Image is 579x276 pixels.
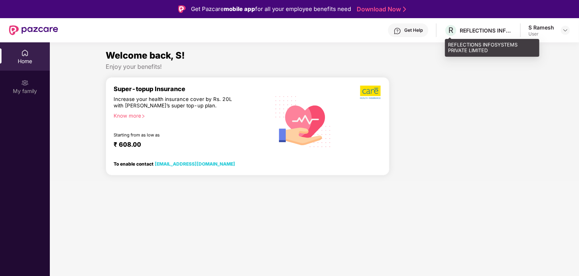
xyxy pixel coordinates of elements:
div: REFLECTIONS INFOSYSTEMS PRIVATE LIMITED [445,39,539,57]
div: Increase your health insurance cover by Rs. 20L with [PERSON_NAME]’s super top-up plan. [114,96,237,110]
img: svg+xml;base64,PHN2ZyB4bWxucz0iaHR0cDovL3d3dy53My5vcmcvMjAwMC9zdmciIHhtbG5zOnhsaW5rPSJodHRwOi8vd3... [270,87,337,155]
a: Download Now [357,5,404,13]
img: svg+xml;base64,PHN2ZyBpZD0iSG9tZSIgeG1sbnM9Imh0dHA6Ly93d3cudzMub3JnLzIwMDAvc3ZnIiB3aWR0aD0iMjAiIG... [21,49,29,57]
img: Stroke [403,5,406,13]
div: REFLECTIONS INFOSYSTEMS PRIVATE LIMITED [460,27,513,34]
img: b5dec4f62d2307b9de63beb79f102df3.png [360,85,382,99]
div: ₹ 608.00 [114,141,262,150]
img: New Pazcare Logo [9,25,58,35]
img: Logo [178,5,186,13]
div: Super-topup Insurance [114,85,270,93]
img: svg+xml;base64,PHN2ZyBpZD0iSGVscC0zMngzMiIgeG1sbnM9Imh0dHA6Ly93d3cudzMub3JnLzIwMDAvc3ZnIiB3aWR0aD... [394,27,401,35]
span: right [141,114,145,118]
strong: mobile app [224,5,255,12]
div: Get Help [404,27,423,33]
img: svg+xml;base64,PHN2ZyBpZD0iRHJvcGRvd24tMzJ4MzIiIHhtbG5zPSJodHRwOi8vd3d3LnczLm9yZy8yMDAwL3N2ZyIgd2... [562,27,568,33]
div: Know more [114,113,265,118]
div: S Ramesh [528,24,554,31]
div: Enjoy your benefits! [106,63,524,71]
a: [EMAIL_ADDRESS][DOMAIN_NAME] [155,161,235,167]
div: Starting from as low as [114,132,238,138]
div: User [528,31,554,37]
span: Welcome back, S! [106,50,185,61]
div: Get Pazcare for all your employee benefits need [191,5,351,14]
span: R [448,26,453,35]
img: svg+xml;base64,PHN2ZyB3aWR0aD0iMjAiIGhlaWdodD0iMjAiIHZpZXdCb3g9IjAgMCAyMCAyMCIgZmlsbD0ibm9uZSIgeG... [21,79,29,87]
div: To enable contact [114,161,235,166]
